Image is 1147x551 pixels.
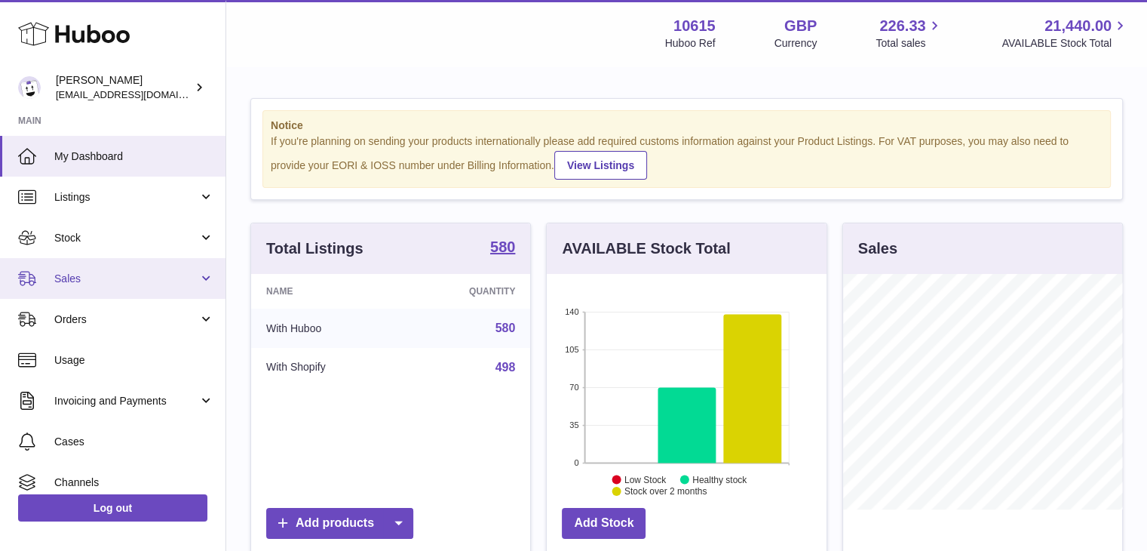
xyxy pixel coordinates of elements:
[495,322,516,334] a: 580
[251,274,402,309] th: Name
[271,134,1103,180] div: If you're planning on sending your products internationally please add required customs informati...
[54,190,198,205] span: Listings
[570,420,579,429] text: 35
[562,508,646,539] a: Add Stock
[54,272,198,286] span: Sales
[624,486,707,497] text: Stock over 2 months
[1001,36,1129,51] span: AVAILABLE Stock Total
[774,36,817,51] div: Currency
[692,474,747,485] text: Healthy stock
[18,76,41,99] img: fulfillment@fable.com
[54,312,198,327] span: Orders
[565,345,578,354] text: 105
[54,353,214,368] span: Usage
[18,494,207,522] a: Log out
[251,309,402,348] td: With Huboo
[784,16,817,36] strong: GBP
[562,239,730,259] h3: AVAILABLE Stock Total
[876,16,943,51] a: 226.33 Total sales
[495,361,516,374] a: 498
[402,274,531,309] th: Quantity
[266,239,363,259] h3: Total Listings
[56,88,222,100] span: [EMAIL_ADDRESS][DOMAIN_NAME]
[554,151,647,180] a: View Listings
[490,239,515,254] strong: 580
[570,383,579,392] text: 70
[1001,16,1129,51] a: 21,440.00 AVAILABLE Stock Total
[271,119,1103,133] strong: Notice
[54,394,198,408] span: Invoicing and Payments
[251,348,402,387] td: With Shopify
[56,73,192,102] div: [PERSON_NAME]
[876,36,943,51] span: Total sales
[1044,16,1112,36] span: 21,440.00
[54,149,214,164] span: My Dashboard
[490,239,515,257] a: 580
[879,16,925,36] span: 226.33
[575,458,579,467] text: 0
[54,435,214,449] span: Cases
[858,239,897,259] h3: Sales
[673,16,716,36] strong: 10615
[54,476,214,490] span: Channels
[266,508,413,539] a: Add products
[624,474,667,485] text: Low Stock
[665,36,716,51] div: Huboo Ref
[565,307,578,316] text: 140
[54,231,198,245] span: Stock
